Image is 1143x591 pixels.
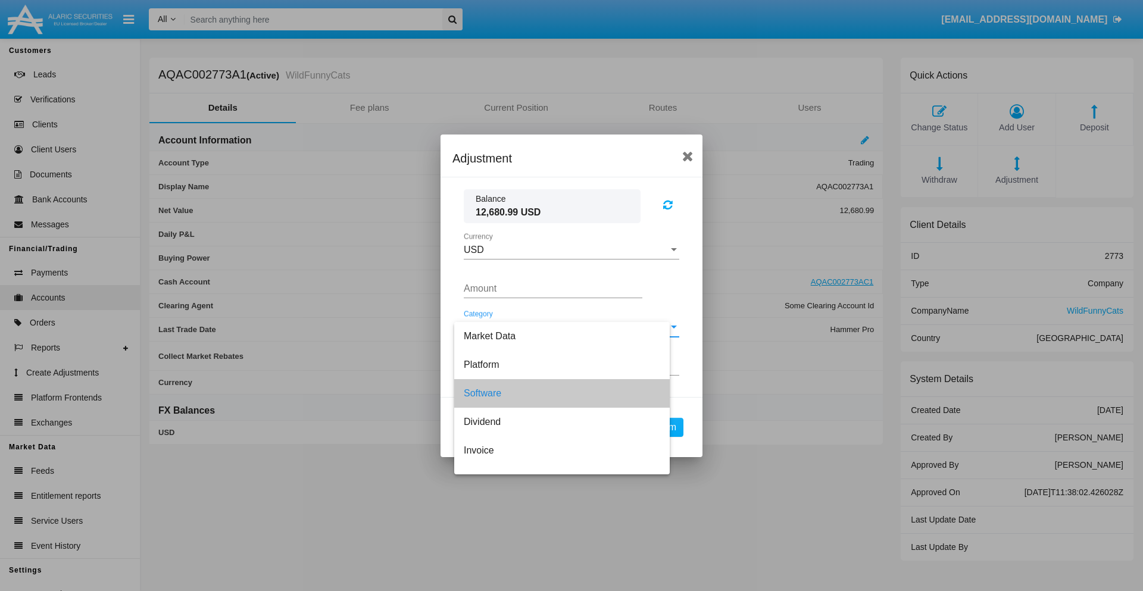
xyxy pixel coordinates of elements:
span: Software [464,322,501,332]
span: USD [464,245,484,255]
button: Confirm [636,418,683,437]
span: 12,680.99 USD [476,205,629,220]
div: Adjustment [452,149,691,168]
span: Balance [476,193,629,205]
button: Cancel [587,418,631,437]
